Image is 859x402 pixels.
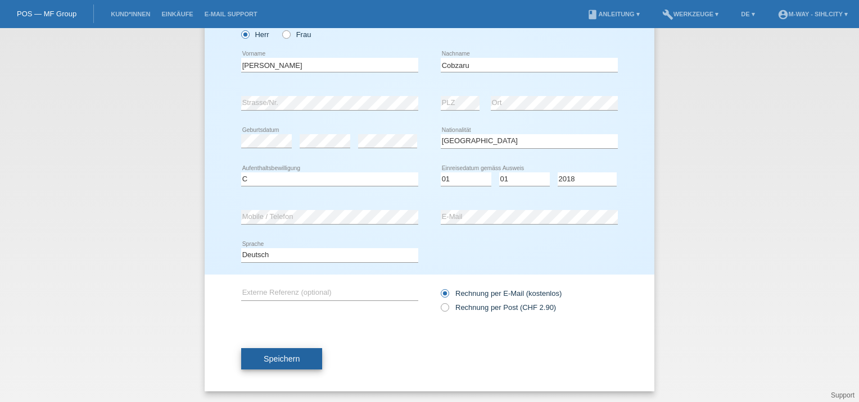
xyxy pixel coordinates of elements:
input: Rechnung per E-Mail (kostenlos) [441,289,448,303]
a: POS — MF Group [17,10,76,18]
a: Support [831,391,855,399]
a: DE ▾ [735,11,760,17]
i: account_circle [777,9,789,20]
label: Herr [241,30,269,39]
label: Rechnung per Post (CHF 2.90) [441,303,556,312]
i: build [662,9,673,20]
label: Rechnung per E-Mail (kostenlos) [441,289,562,298]
input: Herr [241,30,248,38]
label: Frau [282,30,311,39]
a: buildWerkzeuge ▾ [657,11,725,17]
a: bookAnleitung ▾ [581,11,645,17]
a: account_circlem-way - Sihlcity ▾ [772,11,853,17]
input: Rechnung per Post (CHF 2.90) [441,303,448,317]
i: book [587,9,598,20]
button: Speichern [241,348,322,369]
input: Frau [282,30,290,38]
a: Einkäufe [156,11,198,17]
a: Kund*innen [105,11,156,17]
a: E-Mail Support [199,11,263,17]
span: Speichern [264,354,300,363]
